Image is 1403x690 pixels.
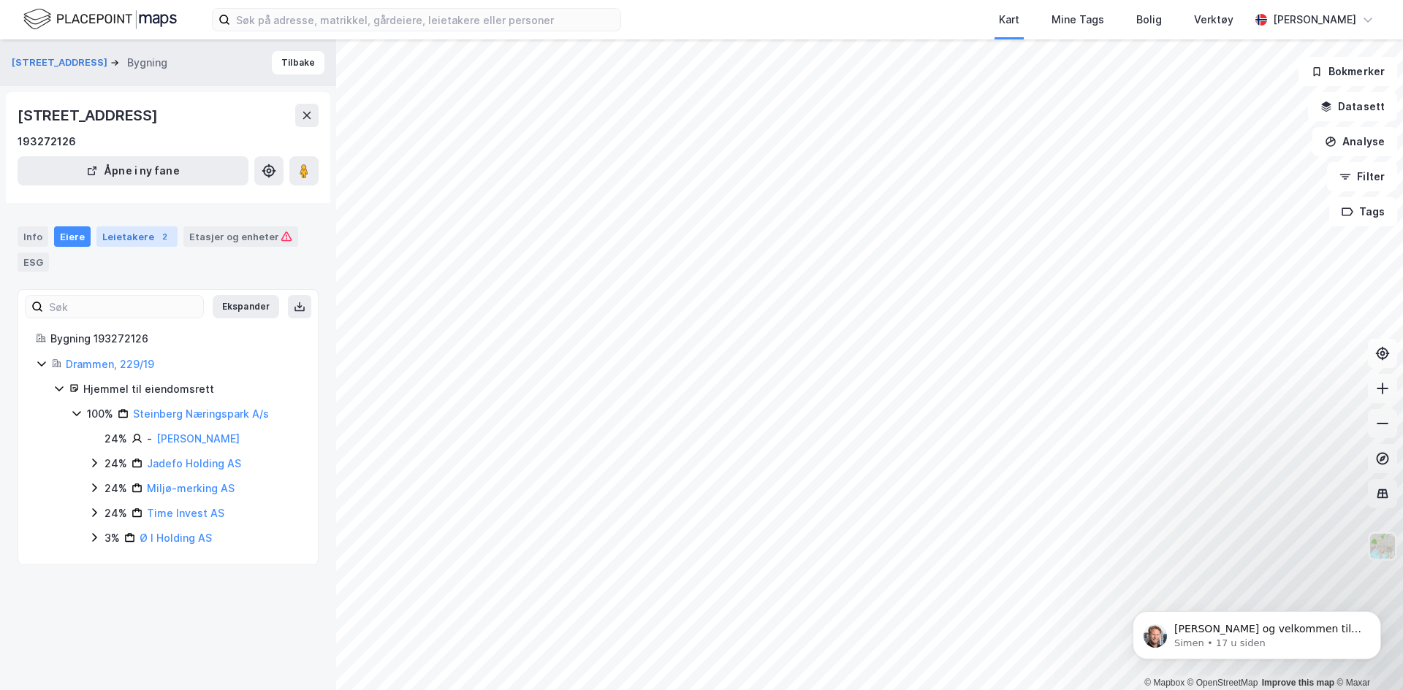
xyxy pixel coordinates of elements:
[104,430,127,448] div: 24%
[213,295,279,318] button: Ekspander
[999,11,1019,28] div: Kart
[23,7,177,32] img: logo.f888ab2527a4732fd821a326f86c7f29.svg
[1136,11,1162,28] div: Bolig
[1327,162,1397,191] button: Filter
[83,380,300,398] div: Hjemmel til eiendomsrett
[189,230,292,243] div: Etasjer og enheter
[1299,57,1397,86] button: Bokmerker
[1273,11,1356,28] div: [PERSON_NAME]
[230,9,620,31] input: Søk på adresse, matrikkel, gårdeiere, leietakere eller personer
[147,457,241,469] a: Jadefo Holding AS
[18,226,48,247] div: Info
[104,529,120,547] div: 3%
[18,253,49,272] div: ESG
[147,430,152,448] div: -
[87,405,113,423] div: 100%
[54,226,91,247] div: Eiere
[12,55,110,70] button: [STREET_ADDRESS]
[133,407,269,420] a: Steinberg Næringspark A/s
[1312,127,1397,156] button: Analyse
[1308,92,1397,121] button: Datasett
[1329,197,1397,226] button: Tags
[140,532,212,544] a: Ø I Holding AS
[127,54,167,72] div: Bygning
[147,482,235,494] a: Miljø-merking AS
[104,455,127,472] div: 24%
[1144,678,1185,688] a: Mapbox
[272,51,324,74] button: Tilbake
[1194,11,1233,28] div: Verktøy
[1262,678,1334,688] a: Improve this map
[1187,678,1258,688] a: OpenStreetMap
[104,480,127,497] div: 24%
[18,133,76,150] div: 193272126
[1369,532,1396,560] img: Z
[96,226,178,247] div: Leietakere
[18,104,161,127] div: [STREET_ADDRESS]
[147,507,224,519] a: Time Invest AS
[66,358,154,370] a: Drammen, 229/19
[50,330,300,348] div: Bygning 193272126
[18,156,248,185] button: Åpne i ny fane
[157,229,172,244] div: 2
[1111,580,1403,683] iframe: Intercom notifications melding
[156,432,240,445] a: [PERSON_NAME]
[43,296,203,318] input: Søk
[1052,11,1104,28] div: Mine Tags
[104,505,127,522] div: 24%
